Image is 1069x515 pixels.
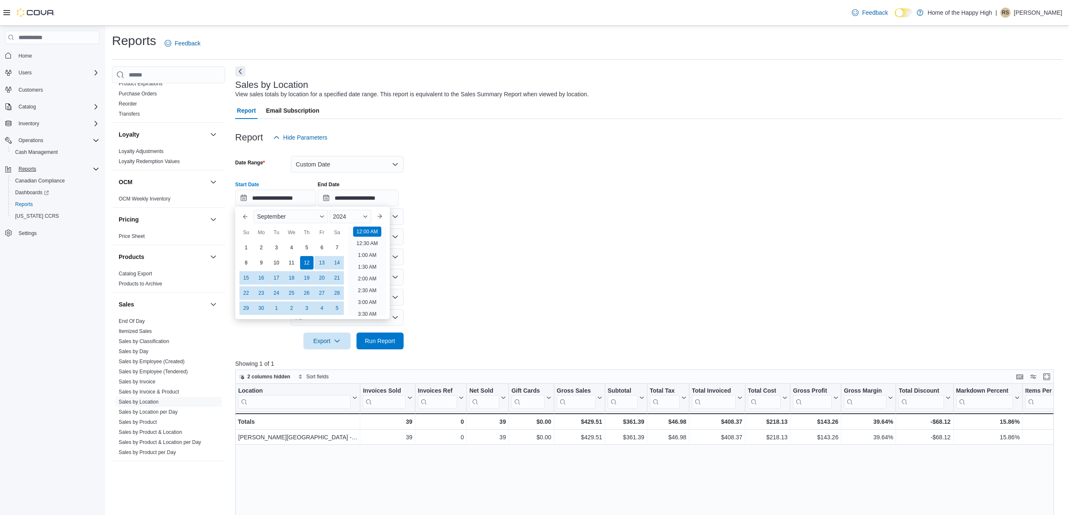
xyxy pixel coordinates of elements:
[119,359,185,364] a: Sales by Employee (Created)
[119,429,182,436] span: Sales by Product & Location
[270,256,283,269] div: day-10
[247,373,290,380] span: 2 columns hidden
[19,69,32,76] span: Users
[208,299,218,309] button: Sales
[15,102,39,112] button: Catalog
[748,387,781,409] div: Total Cost
[469,387,499,409] div: Net Sold
[270,226,283,239] div: Tu
[119,80,162,87] span: Product Expirations
[363,387,405,395] div: Invoices Sold
[119,81,162,87] a: Product Expirations
[315,241,329,254] div: day-6
[1002,8,1009,18] span: RS
[2,49,103,61] button: Home
[236,372,294,382] button: 2 columns hidden
[12,147,99,157] span: Cash Management
[315,226,329,239] div: Fr
[266,102,319,119] span: Email Subscription
[270,129,331,146] button: Hide Parameters
[238,387,357,409] button: Location
[300,226,314,239] div: Th
[238,387,351,409] div: Location
[239,226,253,239] div: Su
[119,419,157,425] span: Sales by Product
[469,417,506,427] div: 39
[112,32,156,49] h1: Reports
[392,233,399,240] button: Open list of options
[285,286,298,300] div: day-25
[557,417,602,427] div: $429.51
[119,449,176,456] span: Sales by Product per Day
[119,379,155,385] a: Sales by Invoice
[844,387,886,409] div: Gross Margin
[15,228,40,238] a: Settings
[12,176,99,186] span: Canadian Compliance
[255,226,268,239] div: Mo
[235,359,1062,368] p: Showing 1 of 1
[15,164,40,174] button: Reports
[354,285,380,296] li: 2:30 AM
[300,271,314,285] div: day-19
[354,262,380,272] li: 1:30 AM
[417,387,457,395] div: Invoices Ref
[208,468,218,478] button: Taxes
[119,318,145,325] span: End Of Day
[119,338,169,345] span: Sales by Classification
[330,286,344,300] div: day-28
[15,228,99,238] span: Settings
[848,4,891,21] a: Feedback
[2,84,103,96] button: Customers
[12,199,99,209] span: Reports
[119,389,179,395] a: Sales by Invoice & Product
[285,226,298,239] div: We
[392,213,399,220] button: Open list of options
[235,80,308,90] h3: Sales by Location
[608,387,638,409] div: Subtotal
[2,101,103,113] button: Catalog
[899,432,950,442] div: -$68.12
[1014,8,1062,18] p: [PERSON_NAME]
[235,66,245,77] button: Next
[119,429,182,435] a: Sales by Product & Location
[12,211,62,221] a: [US_STATE] CCRS
[608,432,644,442] div: $361.39
[692,417,742,427] div: $408.37
[8,210,103,222] button: [US_STATE] CCRS
[239,240,345,316] div: September, 2024
[748,432,787,442] div: $218.13
[291,156,404,173] button: Custom Date
[899,417,950,427] div: -$68.12
[300,301,314,315] div: day-3
[235,190,316,206] input: Press the down key to enter a popover containing a calendar. Press the escape key to close the po...
[119,91,157,97] a: Purchase Orders
[353,227,381,237] li: 12:00 AM
[119,368,188,375] span: Sales by Employee (Tendered)
[119,253,207,261] button: Products
[295,372,332,382] button: Sort fields
[363,387,412,409] button: Invoices Sold
[283,133,327,142] span: Hide Parameters
[119,90,157,97] span: Purchase Orders
[119,358,185,365] span: Sales by Employee (Created)
[12,211,99,221] span: Washington CCRS
[330,271,344,285] div: day-21
[8,175,103,187] button: Canadian Compliance
[899,387,944,409] div: Total Discount
[1042,372,1052,382] button: Enter fullscreen
[2,118,103,129] button: Inventory
[270,286,283,300] div: day-24
[15,119,43,129] button: Inventory
[119,300,207,309] button: Sales
[119,148,164,154] a: Loyalty Adjustments
[119,101,137,107] a: Reorder
[119,399,159,405] span: Sales by Location
[511,387,545,409] div: Gift Card Sales
[237,102,256,119] span: Report
[315,256,329,269] div: day-13
[899,387,950,409] button: Total Discount
[2,67,103,79] button: Users
[899,387,944,395] div: Total Discount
